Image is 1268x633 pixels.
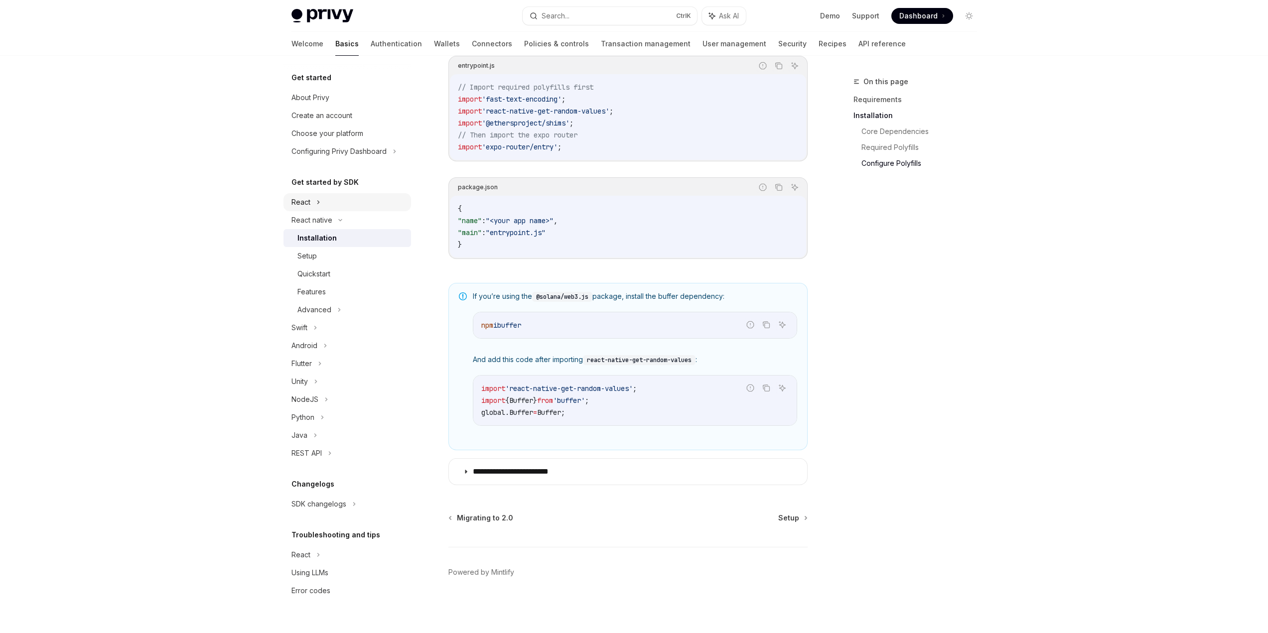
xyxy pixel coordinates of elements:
[291,498,346,510] div: SDK changelogs
[458,240,462,249] span: }
[291,358,312,370] div: Flutter
[562,95,565,104] span: ;
[297,286,326,298] div: Features
[449,513,513,523] a: Migrating to 2.0
[853,108,985,124] a: Installation
[297,250,317,262] div: Setup
[458,83,593,92] span: // Import required polyfills first
[537,408,561,417] span: Buffer
[291,585,330,597] div: Error codes
[861,155,985,171] a: Configure Polyfills
[820,11,840,21] a: Demo
[473,355,797,365] span: And add this code after importing :
[473,291,797,302] span: If you’re using the package, install the buffer dependency:
[719,11,739,21] span: Ask AI
[291,92,329,104] div: About Privy
[472,32,512,56] a: Connectors
[778,32,807,56] a: Security
[493,321,497,330] span: i
[542,10,569,22] div: Search...
[819,32,846,56] a: Recipes
[863,76,908,88] span: On this page
[459,292,467,300] svg: Note
[371,32,422,56] a: Authentication
[291,110,352,122] div: Create an account
[486,228,546,237] span: "entrypoint.js"
[458,228,482,237] span: "main"
[569,119,573,127] span: ;
[482,119,569,127] span: '@ethersproject/shims'
[585,396,589,405] span: ;
[509,396,533,405] span: Buffer
[482,228,486,237] span: :
[291,340,317,352] div: Android
[291,145,387,157] div: Configuring Privy Dashboard
[861,124,985,139] a: Core Dependencies
[283,582,411,600] a: Error codes
[458,216,482,225] span: "name"
[533,408,537,417] span: =
[776,318,789,331] button: Ask AI
[583,355,696,365] code: react-native-get-random-values
[291,9,353,23] img: light logo
[505,384,633,393] span: 'react-native-get-random-values'
[703,32,766,56] a: User management
[899,11,938,21] span: Dashboard
[458,181,498,194] div: package.json
[482,216,486,225] span: :
[744,318,757,331] button: Report incorrect code
[744,381,757,394] button: Report incorrect code
[291,127,363,139] div: Choose your platform
[858,32,906,56] a: API reference
[509,408,533,417] span: Buffer
[458,204,462,213] span: {
[458,119,482,127] span: import
[481,408,505,417] span: global
[283,125,411,142] a: Choose your platform
[448,567,514,577] a: Powered by Mintlify
[486,216,554,225] span: "<your app name>"
[291,567,328,579] div: Using LLMs
[702,7,746,25] button: Ask AI
[676,12,691,20] span: Ctrl K
[481,396,505,405] span: import
[756,181,769,194] button: Report incorrect code
[297,232,337,244] div: Installation
[291,176,359,188] h5: Get started by SDK
[458,59,495,72] div: entrypoint.js
[291,72,331,84] h5: Get started
[482,142,558,151] span: 'expo-router/entry'
[756,59,769,72] button: Report incorrect code
[291,393,318,405] div: NodeJS
[505,396,509,405] span: {
[505,408,509,417] span: .
[533,396,537,405] span: }
[458,130,577,139] span: // Then import the expo router
[291,529,380,541] h5: Troubleshooting and tips
[335,32,359,56] a: Basics
[291,447,322,459] div: REST API
[434,32,460,56] a: Wallets
[853,92,985,108] a: Requirements
[961,8,977,24] button: Toggle dark mode
[283,564,411,582] a: Using LLMs
[497,321,521,330] span: buffer
[481,321,493,330] span: npm
[283,229,411,247] a: Installation
[772,59,785,72] button: Copy the contents from the code block
[291,196,310,208] div: React
[482,95,562,104] span: 'fast-text-encoding'
[291,214,332,226] div: React native
[297,268,330,280] div: Quickstart
[283,265,411,283] a: Quickstart
[283,247,411,265] a: Setup
[524,32,589,56] a: Policies & controls
[297,304,331,316] div: Advanced
[291,478,334,490] h5: Changelogs
[523,7,697,25] button: Search...CtrlK
[760,381,773,394] button: Copy the contents from the code block
[283,89,411,107] a: About Privy
[861,139,985,155] a: Required Polyfills
[561,408,565,417] span: ;
[458,95,482,104] span: import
